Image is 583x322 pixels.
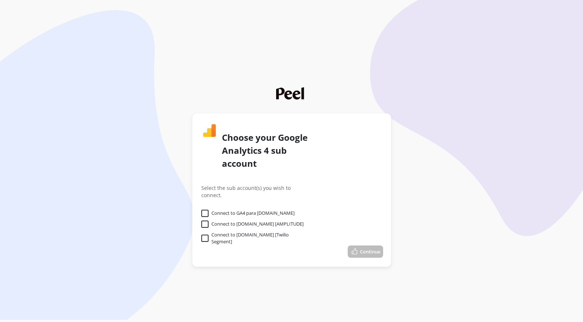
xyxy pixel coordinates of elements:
img: source image [201,122,218,139]
h4: Select the sub account(s) you wish to connect. [201,184,310,199]
label: Connect to [DOMAIN_NAME] [Twilio Segment] [201,231,310,245]
img: thumbs_up.svg [351,248,359,256]
img: Peel Center [276,87,306,100]
label: Connect to GA4 para [DOMAIN_NAME] [201,210,295,217]
button: Continue [348,245,383,258]
h3: Choose your Google Analytics 4 sub account [222,131,310,170]
label: Connect to [DOMAIN_NAME] [AMPLITUDE] [201,221,304,228]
